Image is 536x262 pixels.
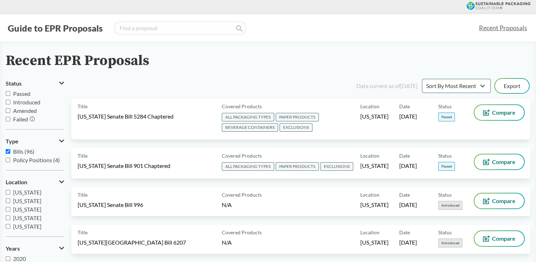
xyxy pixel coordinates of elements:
span: Failed [13,116,28,122]
div: Data current as of [DATE] [356,82,418,90]
span: [US_STATE] [13,214,41,221]
span: Bills (96) [13,148,34,155]
span: N/A [222,201,232,208]
span: Date [399,229,410,236]
span: Location [360,103,379,110]
span: [US_STATE] [13,197,41,204]
span: [DATE] [399,162,417,170]
span: Title [78,191,88,198]
span: Date [399,103,410,110]
button: Status [6,77,64,89]
span: Title [78,103,88,110]
span: Passed [438,113,455,121]
span: EXCLUSIONS [320,162,353,171]
span: [DATE] [399,201,417,209]
span: ALL PACKAGING TYPES [222,113,274,121]
input: Introduced [6,100,10,104]
input: [US_STATE] [6,207,10,212]
span: Date [399,191,410,198]
a: Recent Proposals [476,20,530,36]
span: [US_STATE] Senate Bill 5284 Chaptered [78,113,174,120]
span: [US_STATE][GEOGRAPHIC_DATA] Bill 6207 [78,239,186,246]
button: Type [6,135,64,147]
span: Covered Products [222,103,262,110]
button: Compare [474,231,524,246]
span: Covered Products [222,191,262,198]
span: Compare [492,236,515,241]
button: Compare [474,154,524,169]
input: Failed [6,117,10,121]
span: Status [438,103,452,110]
input: [US_STATE] [6,224,10,229]
span: Title [78,152,88,159]
span: [US_STATE] [13,223,41,230]
span: Location [360,229,379,236]
span: PAPER PRODUCTS [276,162,319,171]
span: Covered Products [222,152,262,159]
span: Location [6,179,27,185]
input: [US_STATE] [6,190,10,195]
span: [DATE] [399,113,417,120]
span: Status [438,152,452,159]
span: Introduced [13,99,40,105]
span: EXCLUSIONS [280,123,312,132]
span: Introduced [438,201,462,210]
span: Compare [492,198,515,204]
span: N/A [222,239,232,246]
button: Export [495,79,529,93]
span: BEVERAGE CONTAINERS [222,123,278,132]
span: [US_STATE] [360,113,389,120]
span: Covered Products [222,229,262,236]
input: Bills (96) [6,149,10,154]
button: Compare [474,105,524,120]
span: Location [360,191,379,198]
span: Status [438,191,452,198]
input: Amended [6,108,10,113]
span: Location [360,152,379,159]
span: [US_STATE] [13,189,41,196]
span: ALL PACKAGING TYPES [222,162,274,171]
span: Policy Positions (4) [13,157,60,163]
span: Date [399,152,410,159]
input: [US_STATE] [6,215,10,220]
input: 2020 [6,256,10,261]
span: Introduced [438,239,462,247]
button: Location [6,176,64,188]
span: [US_STATE] Senate Bill 996 [78,201,143,209]
span: [US_STATE] Senate Bill 901 Chaptered [78,162,170,170]
span: Type [6,138,18,144]
span: [US_STATE] [360,201,389,209]
span: Amended [13,107,37,114]
span: [DATE] [399,239,417,246]
span: Title [78,229,88,236]
h2: Recent EPR Proposals [6,53,149,69]
span: Compare [492,110,515,115]
button: Guide to EPR Proposals [6,22,105,34]
input: Passed [6,91,10,96]
input: Find a proposal [114,21,247,35]
span: 2020 [13,255,26,262]
span: Compare [492,159,515,165]
span: Years [6,245,20,252]
button: Years [6,242,64,255]
input: Policy Positions (4) [6,158,10,162]
span: Passed [438,162,455,171]
span: Passed [13,90,30,97]
button: Compare [474,193,524,208]
span: [US_STATE] [360,162,389,170]
span: [US_STATE] [13,206,41,213]
input: [US_STATE] [6,198,10,203]
span: PAPER PRODUCTS [276,113,319,121]
span: Status [438,229,452,236]
span: Status [6,80,22,87]
span: [US_STATE] [360,239,389,246]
